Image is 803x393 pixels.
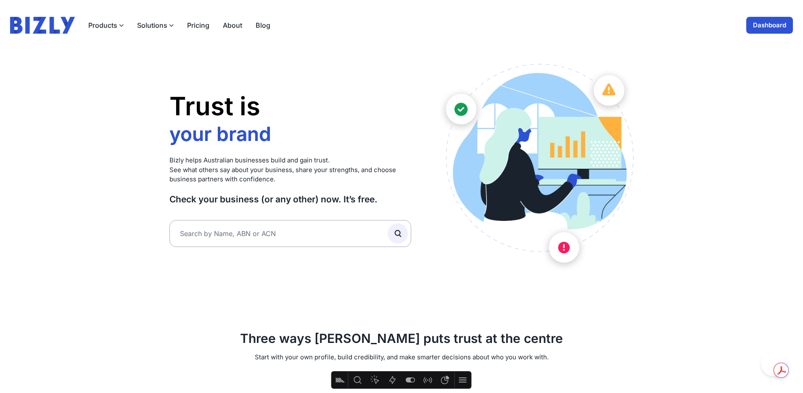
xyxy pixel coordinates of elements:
img: Australian small business owner illustration [436,64,634,274]
p: Start with your own profile, build credibility, and make smarter decisions about who you work with. [169,353,634,362]
h3: Check your business (or any other) now. It’s free. [169,194,411,205]
iframe: Toggle Customer Support [761,351,786,376]
li: your best asset [169,121,312,146]
span: Trust is [169,91,260,121]
li: how you grow [169,146,312,170]
p: Bizly helps Australian businesses build and gain trust. See what others say about your business, ... [169,156,411,184]
a: Blog [256,20,270,30]
button: Products [88,20,124,30]
a: Dashboard [746,17,793,34]
a: About [223,20,242,30]
button: Solutions [137,20,174,30]
input: Search by Name, ABN or ACN [169,220,411,247]
h2: Three ways [PERSON_NAME] puts trust at the centre [169,331,634,346]
a: Pricing [187,20,209,30]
